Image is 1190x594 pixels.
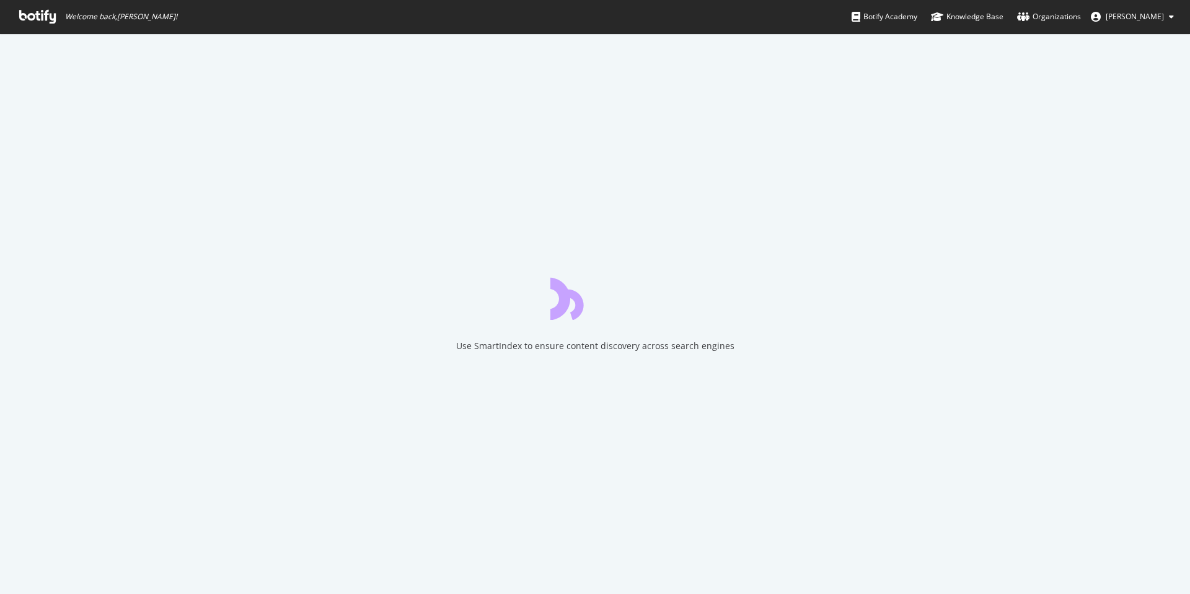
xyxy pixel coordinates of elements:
[852,11,917,23] div: Botify Academy
[1081,7,1184,27] button: [PERSON_NAME]
[65,12,177,22] span: Welcome back, [PERSON_NAME] !
[1017,11,1081,23] div: Organizations
[550,275,640,320] div: animation
[456,340,734,352] div: Use SmartIndex to ensure content discovery across search engines
[931,11,1003,23] div: Knowledge Base
[1106,11,1164,22] span: Lee Stuart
